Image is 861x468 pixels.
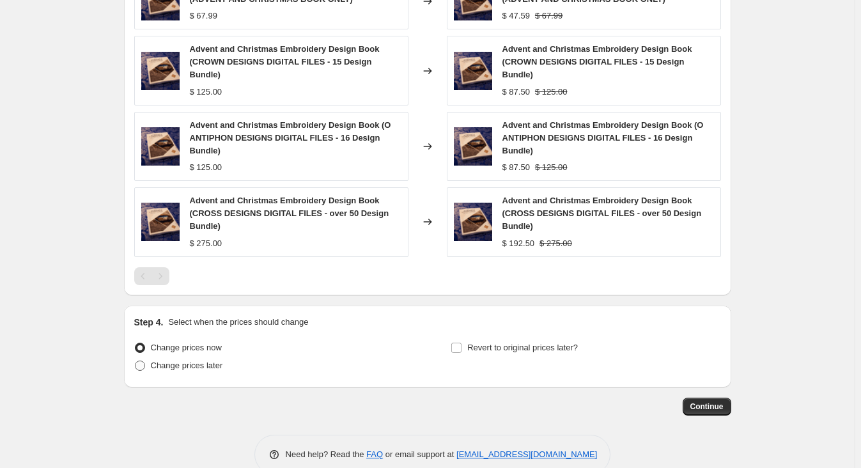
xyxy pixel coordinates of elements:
span: Advent and Christmas Embroidery Design Book (CROWN DESIGNS DIGITAL FILES - 15 Design Bundle) [502,44,692,79]
img: Advent_and_Christmas_Embroidery_Design_Book_1_80x.png [454,127,492,166]
div: $ 192.50 [502,237,535,250]
button: Continue [683,398,731,416]
span: Advent and Christmas Embroidery Design Book (O ANTIPHON DESIGNS DIGITAL FILES - 16 Design Bundle) [502,120,704,155]
span: Revert to original prices later? [467,343,578,352]
strike: $ 275.00 [539,237,572,250]
span: Advent and Christmas Embroidery Design Book (CROWN DESIGNS DIGITAL FILES - 15 Design Bundle) [190,44,380,79]
img: Advent_and_Christmas_Embroidery_Design_Book_1_80x.png [141,203,180,241]
div: $ 125.00 [190,161,222,174]
span: Change prices now [151,343,222,352]
strike: $ 67.99 [535,10,562,22]
p: Select when the prices should change [168,316,308,329]
div: $ 275.00 [190,237,222,250]
span: Continue [690,402,724,412]
span: Advent and Christmas Embroidery Design Book (CROSS DESIGNS DIGITAL FILES - over 50 Design Bundle) [190,196,389,231]
span: Change prices later [151,361,223,370]
strike: $ 125.00 [535,161,568,174]
span: Need help? Read the [286,449,367,459]
img: Advent_and_Christmas_Embroidery_Design_Book_1_80x.png [454,203,492,241]
nav: Pagination [134,267,169,285]
a: FAQ [366,449,383,459]
span: Advent and Christmas Embroidery Design Book (O ANTIPHON DESIGNS DIGITAL FILES - 16 Design Bundle) [190,120,391,155]
a: [EMAIL_ADDRESS][DOMAIN_NAME] [456,449,597,459]
h2: Step 4. [134,316,164,329]
div: $ 87.50 [502,86,530,98]
div: $ 47.59 [502,10,530,22]
div: $ 125.00 [190,86,222,98]
img: Advent_and_Christmas_Embroidery_Design_Book_1_80x.png [141,127,180,166]
span: or email support at [383,449,456,459]
img: Advent_and_Christmas_Embroidery_Design_Book_1_80x.png [454,52,492,90]
img: Advent_and_Christmas_Embroidery_Design_Book_1_80x.png [141,52,180,90]
div: $ 87.50 [502,161,530,174]
div: $ 67.99 [190,10,217,22]
span: Advent and Christmas Embroidery Design Book (CROSS DESIGNS DIGITAL FILES - over 50 Design Bundle) [502,196,702,231]
strike: $ 125.00 [535,86,568,98]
